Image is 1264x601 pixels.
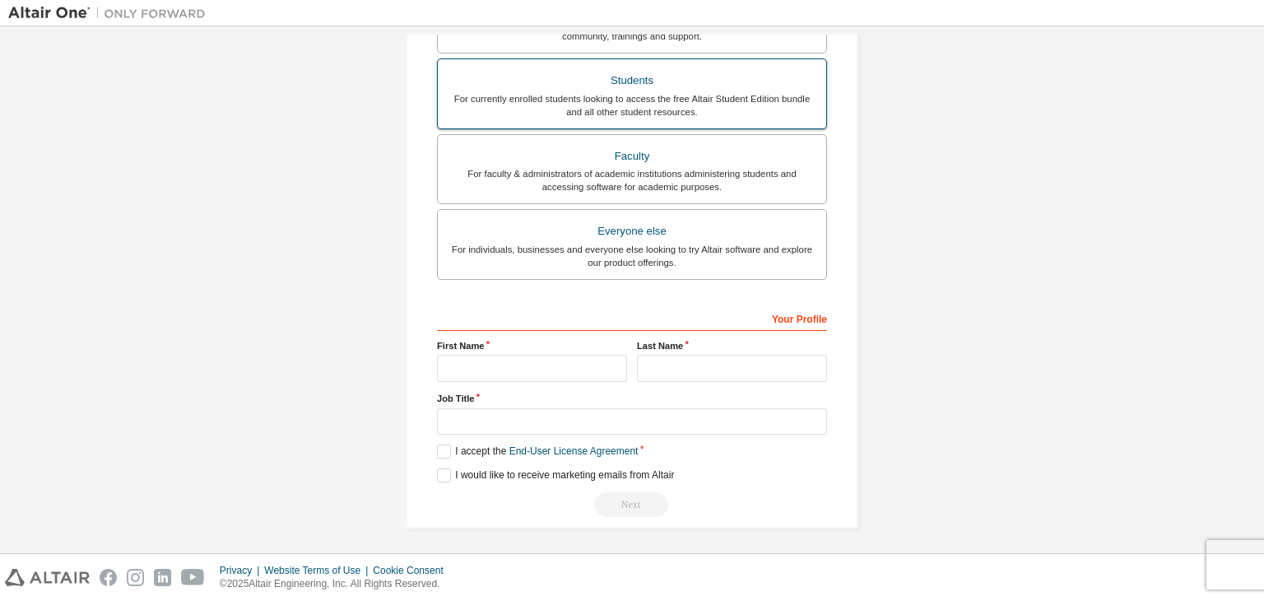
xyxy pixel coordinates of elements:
div: Students [448,69,816,92]
div: Privacy [220,564,264,577]
label: I would like to receive marketing emails from Altair [437,468,674,482]
label: Last Name [637,339,827,352]
label: First Name [437,339,627,352]
div: For currently enrolled students looking to access the free Altair Student Edition bundle and all ... [448,92,816,119]
img: altair_logo.svg [5,569,90,586]
img: linkedin.svg [154,569,171,586]
div: Everyone else [448,220,816,243]
div: For individuals, businesses and everyone else looking to try Altair software and explore our prod... [448,243,816,269]
div: Website Terms of Use [264,564,373,577]
div: Cookie Consent [373,564,453,577]
p: © 2025 Altair Engineering, Inc. All Rights Reserved. [220,577,453,591]
img: Altair One [8,5,214,21]
div: For faculty & administrators of academic institutions administering students and accessing softwa... [448,167,816,193]
div: Faculty [448,145,816,168]
img: facebook.svg [100,569,117,586]
div: Your Profile [437,305,827,331]
img: instagram.svg [127,569,144,586]
a: End-User License Agreement [509,445,639,457]
label: Job Title [437,392,827,405]
img: youtube.svg [181,569,205,586]
label: I accept the [437,445,638,459]
div: Read and acccept EULA to continue [437,492,827,517]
